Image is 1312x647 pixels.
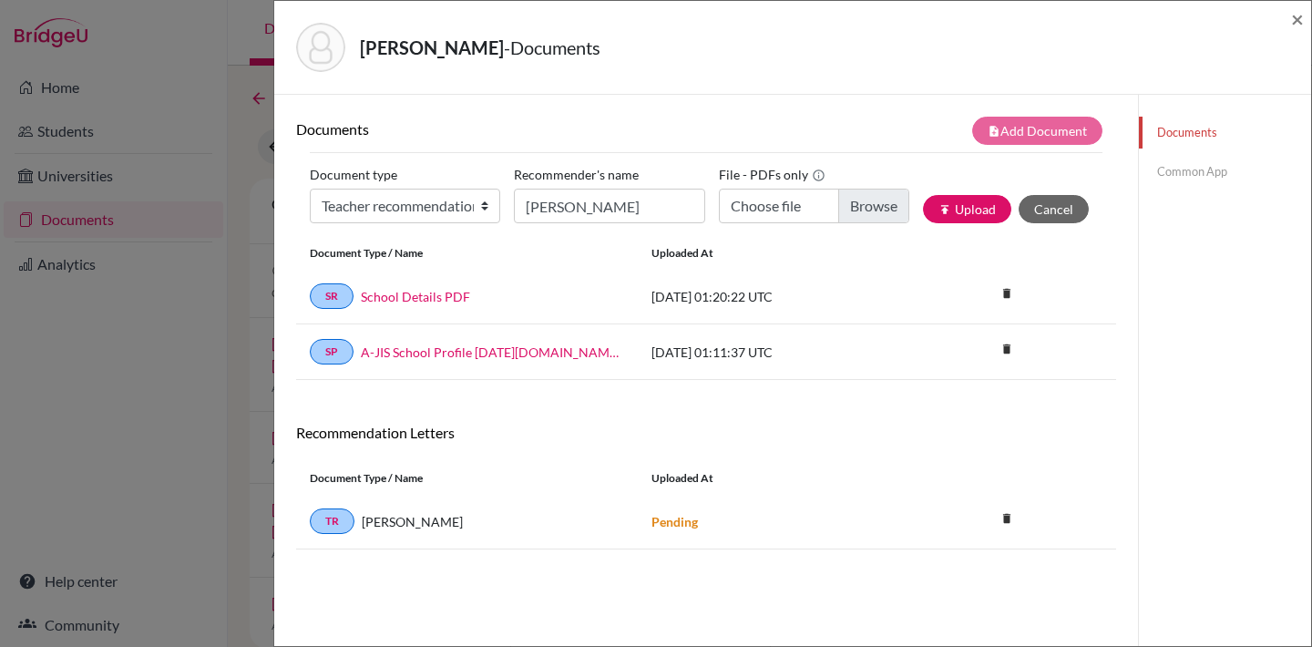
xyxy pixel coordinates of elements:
a: TR [310,508,354,534]
button: note_addAdd Document [972,117,1102,145]
a: School Details PDF [361,287,470,306]
button: Cancel [1019,195,1089,223]
div: Document Type / Name [296,245,638,262]
label: File - PDFs only [719,160,825,189]
a: Documents [1139,117,1311,149]
div: [DATE] 01:20:22 UTC [638,287,911,306]
h6: Documents [296,120,706,138]
span: × [1291,5,1304,32]
a: delete [993,338,1020,363]
a: SR [310,283,354,309]
div: Uploaded at [638,245,911,262]
button: Close [1291,8,1304,30]
div: Document Type / Name [296,470,638,487]
i: delete [993,280,1020,307]
button: publishUpload [923,195,1011,223]
h6: Recommendation Letters [296,424,1116,441]
span: [PERSON_NAME] [362,512,463,531]
i: publish [938,203,951,216]
a: SP [310,339,354,365]
div: [DATE] 01:11:37 UTC [638,343,911,362]
a: delete [993,508,1020,532]
a: Common App [1139,156,1311,188]
label: Recommender's name [514,160,639,189]
i: note_add [988,125,1000,138]
label: Document type [310,160,397,189]
strong: Pending [651,514,698,529]
i: delete [993,505,1020,532]
span: - Documents [504,36,600,58]
div: Uploaded at [638,470,911,487]
a: delete [993,282,1020,307]
a: A-JIS School Profile [DATE][DOMAIN_NAME][DATE]_wide [361,343,624,362]
i: delete [993,335,1020,363]
strong: [PERSON_NAME] [360,36,504,58]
